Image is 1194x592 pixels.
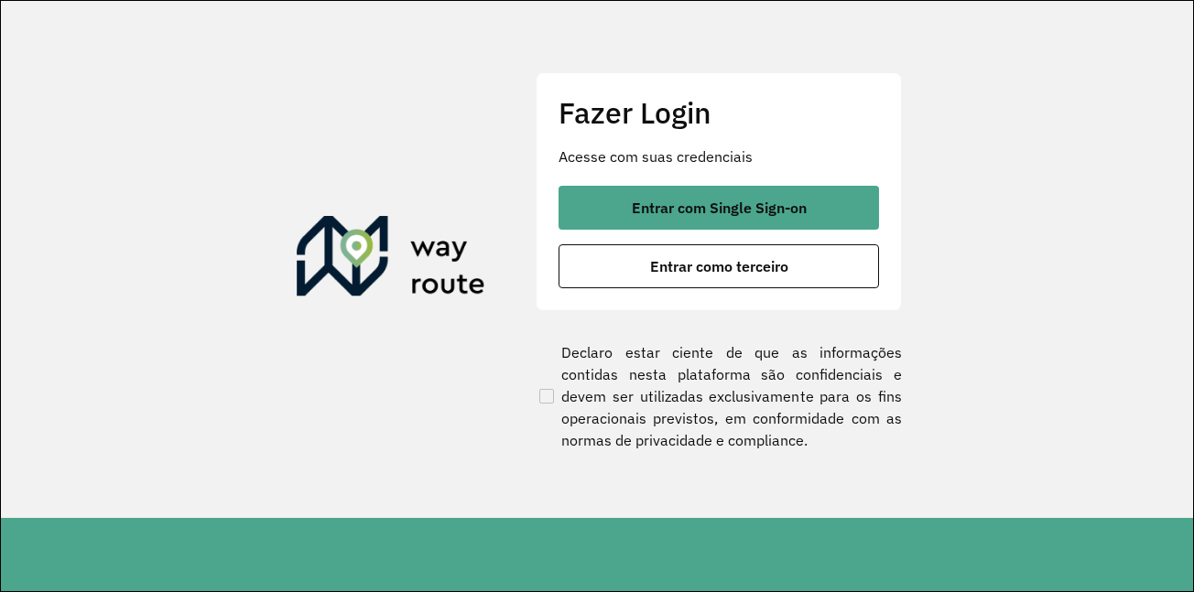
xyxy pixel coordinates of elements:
[650,259,788,274] span: Entrar como terceiro
[559,244,879,288] button: button
[559,145,879,167] p: Acesse com suas credenciais
[559,95,879,130] h2: Fazer Login
[559,186,879,230] button: button
[536,341,902,451] label: Declaro estar ciente de que as informações contidas nesta plataforma são confidenciais e devem se...
[297,216,485,304] img: Roteirizador AmbevTech
[632,200,807,215] span: Entrar com Single Sign-on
